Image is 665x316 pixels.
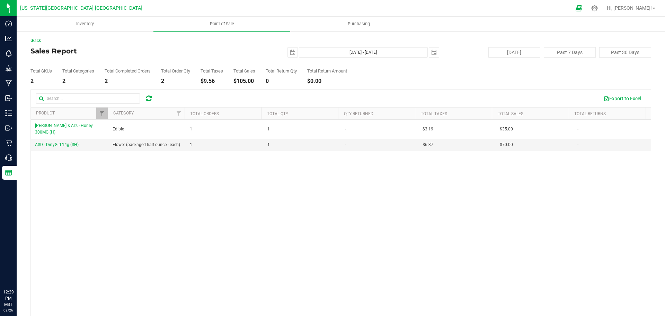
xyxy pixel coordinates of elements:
a: Total Sales [498,111,523,116]
inline-svg: Reports [5,169,12,176]
span: 1 [267,142,270,148]
span: $35.00 [500,126,513,133]
input: Search... [36,93,140,104]
div: 2 [105,78,151,84]
inline-svg: Dashboard [5,20,12,27]
span: select [288,48,298,57]
div: 2 [161,78,190,84]
p: 09/26 [3,308,14,313]
a: Back [30,38,41,43]
a: Purchasing [290,17,427,31]
span: - [577,142,578,148]
div: Total Order Qty [161,69,190,73]
a: Filter [173,108,185,119]
div: Total Categories [62,69,94,73]
button: Export to Excel [599,93,646,104]
a: Point of Sale [153,17,290,31]
div: 0 [266,78,297,84]
div: Total Return Amount [307,69,347,73]
span: $6.37 [423,142,433,148]
span: - [345,142,346,148]
span: Purchasing [338,21,379,27]
span: 1 [190,126,192,133]
div: $105.00 [233,78,255,84]
div: Total Completed Orders [105,69,151,73]
a: Total Qty [267,111,288,116]
a: Total Taxes [421,111,447,116]
inline-svg: Manufacturing [5,80,12,87]
inline-svg: Analytics [5,35,12,42]
a: Category [113,111,134,116]
iframe: Resource center [7,261,28,281]
div: $9.56 [201,78,223,84]
span: [PERSON_NAME] & Al's - Honey 300MG (H) [35,123,93,135]
span: ASD - DirtyGirl 14g (SH) [35,142,79,147]
span: - [577,126,578,133]
div: 2 [30,78,52,84]
button: [DATE] [488,47,540,58]
span: [US_STATE][GEOGRAPHIC_DATA] [GEOGRAPHIC_DATA] [20,5,142,11]
div: Manage settings [590,5,599,11]
inline-svg: Retail [5,139,12,146]
a: Total Returns [574,111,606,116]
div: $0.00 [307,78,347,84]
span: Flower (packaged half ounce - each) [113,142,180,148]
span: Point of Sale [201,21,243,27]
inline-svg: Inventory [5,110,12,117]
a: Total Orders [190,111,219,116]
div: 2 [62,78,94,84]
a: Qty Returned [344,111,373,116]
span: $3.19 [423,126,433,133]
inline-svg: Inbound [5,95,12,102]
div: Total Return Qty [266,69,297,73]
a: Product [36,111,55,116]
inline-svg: Monitoring [5,50,12,57]
div: Total Taxes [201,69,223,73]
a: Inventory [17,17,153,31]
div: Total Sales [233,69,255,73]
span: select [429,48,439,57]
span: - [345,126,346,133]
span: Open Ecommerce Menu [571,1,587,15]
inline-svg: Grow [5,65,12,72]
button: Past 7 Days [544,47,596,58]
div: Total SKUs [30,69,52,73]
p: 12:29 PM MST [3,289,14,308]
span: Hi, [PERSON_NAME]! [607,5,652,11]
span: 1 [267,126,270,133]
span: 1 [190,142,192,148]
inline-svg: Call Center [5,154,12,161]
span: $70.00 [500,142,513,148]
span: Edible [113,126,124,133]
inline-svg: Outbound [5,125,12,131]
button: Past 30 Days [599,47,651,58]
span: Inventory [67,21,103,27]
h4: Sales Report [30,47,237,55]
a: Filter [96,108,108,119]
